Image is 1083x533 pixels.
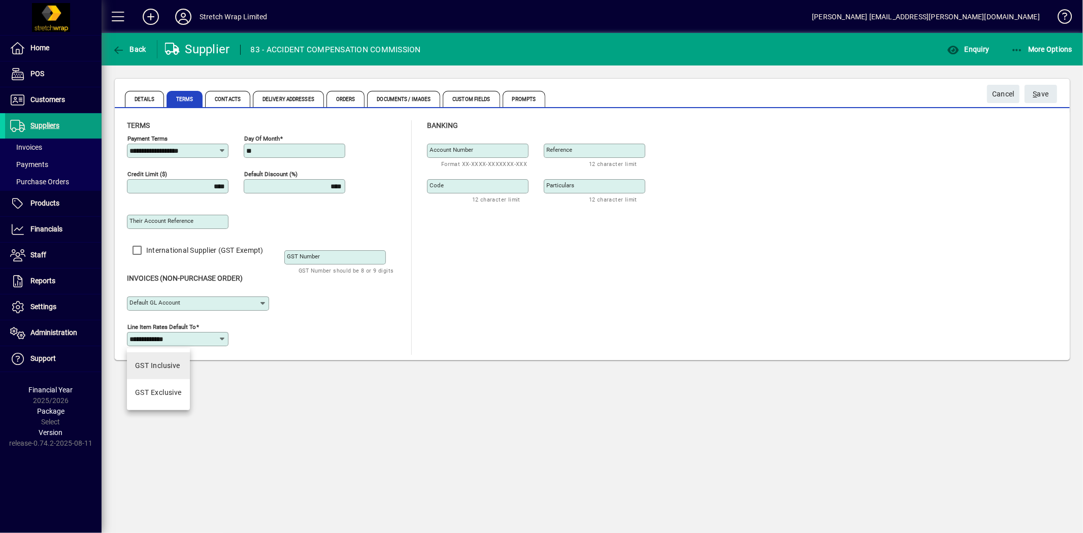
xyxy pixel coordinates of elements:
[29,386,73,394] span: Financial Year
[430,182,444,189] mat-label: Code
[5,217,102,242] a: Financials
[127,171,167,178] mat-label: Credit Limit ($)
[30,303,56,311] span: Settings
[30,277,55,285] span: Reports
[127,135,168,142] mat-label: Payment Terms
[546,182,574,189] mat-label: Particulars
[944,40,992,58] button: Enquiry
[472,193,520,205] mat-hint: 12 character limit
[5,156,102,173] a: Payments
[30,95,65,104] span: Customers
[251,42,421,58] div: 83 - ACCIDENT COMPENSATION COMMISSION
[5,320,102,346] a: Administration
[30,251,46,259] span: Staff
[5,269,102,294] a: Reports
[589,193,637,205] mat-hint: 12 character limit
[127,379,190,406] mat-option: GST Exclusive
[129,217,193,224] mat-label: Their Account Reference
[5,139,102,156] a: Invoices
[135,387,182,398] div: GST Exclusive
[30,44,49,52] span: Home
[127,323,196,330] mat-label: Line Item Rates Default To
[5,191,102,216] a: Products
[1025,85,1057,103] button: Save
[5,87,102,113] a: Customers
[39,428,63,437] span: Version
[5,36,102,61] a: Home
[5,243,102,268] a: Staff
[1033,86,1049,103] span: ave
[812,9,1040,25] div: [PERSON_NAME] [EMAIL_ADDRESS][PERSON_NAME][DOMAIN_NAME]
[589,158,637,170] mat-hint: 12 character limit
[30,354,56,362] span: Support
[441,158,527,170] mat-hint: Format XX-XXXX-XXXXXXX-XXX
[253,91,324,107] span: Delivery Addresses
[10,143,42,151] span: Invoices
[430,146,473,153] mat-label: Account number
[427,121,458,129] span: Banking
[200,9,268,25] div: Stretch Wrap Limited
[167,91,203,107] span: Terms
[992,86,1014,103] span: Cancel
[135,8,167,26] button: Add
[110,40,149,58] button: Back
[1050,2,1070,35] a: Knowledge Base
[5,173,102,190] a: Purchase Orders
[443,91,500,107] span: Custom Fields
[5,294,102,320] a: Settings
[129,299,180,306] mat-label: Default GL Account
[1008,40,1075,58] button: More Options
[102,40,157,58] app-page-header-button: Back
[5,346,102,372] a: Support
[299,264,394,276] mat-hint: GST Number should be 8 or 9 digits
[30,121,59,129] span: Suppliers
[10,178,69,186] span: Purchase Orders
[37,407,64,415] span: Package
[546,146,572,153] mat-label: Reference
[125,91,164,107] span: Details
[287,253,320,260] mat-label: GST Number
[367,91,440,107] span: Documents / Images
[127,121,150,129] span: Terms
[30,328,77,337] span: Administration
[135,360,180,371] div: GST Inclusive
[127,352,190,379] mat-option: GST Inclusive
[947,45,989,53] span: Enquiry
[1033,90,1037,98] span: S
[244,135,280,142] mat-label: Day of month
[30,225,62,233] span: Financials
[5,61,102,87] a: POS
[112,45,146,53] span: Back
[127,274,243,282] span: Invoices (non-purchase order)
[326,91,365,107] span: Orders
[987,85,1020,103] button: Cancel
[1011,45,1073,53] span: More Options
[503,91,546,107] span: Prompts
[10,160,48,169] span: Payments
[205,91,250,107] span: Contacts
[30,199,59,207] span: Products
[167,8,200,26] button: Profile
[144,245,264,255] label: International Supplier (GST Exempt)
[244,171,298,178] mat-label: Default Discount (%)
[165,41,230,57] div: Supplier
[30,70,44,78] span: POS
